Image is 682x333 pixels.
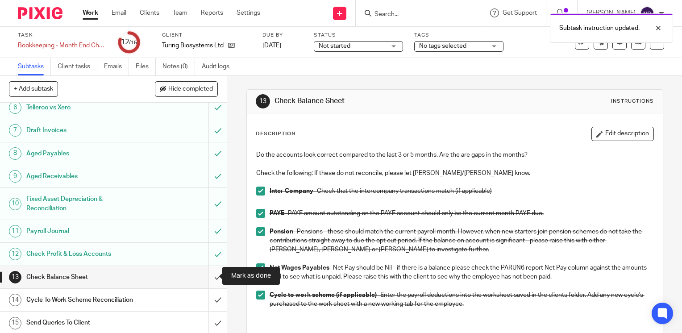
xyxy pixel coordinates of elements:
[270,227,653,254] p: - Pensions - these should match the current payroll month. However, when new starters join pensio...
[18,7,62,19] img: Pixie
[270,187,653,196] p: - Check that the intercompany transactions match (if applicable)
[256,169,653,178] p: Check the following: If these do not reconcile, please let [PERSON_NAME]/[PERSON_NAME] know.
[9,294,21,306] div: 14
[270,188,313,194] strong: Inter Company
[256,130,295,137] p: Description
[314,32,403,39] label: Status
[270,209,653,218] p: - PAYE amount outstanding on the PAYE account should only be the current month PAYE due.
[136,58,156,75] a: Files
[274,96,474,106] h1: Check Balance Sheet
[83,8,98,17] a: Work
[201,8,223,17] a: Reports
[270,292,377,298] strong: Cycle to work scheme (if applicable)
[9,81,58,96] button: + Add subtask
[270,263,653,282] p: - Net Pay should be Nil - if there is a balance please check the PARUN6 report Net Pay column aga...
[18,32,107,39] label: Task
[591,127,654,141] button: Edit description
[162,41,224,50] p: Turing Biosystems Ltd
[26,247,142,261] h1: Check Profit & Loss Accounts
[18,41,107,50] div: Bookkeeping - Month End Checks
[262,42,281,49] span: [DATE]
[26,293,142,307] h1: Cycle To Work Scheme Reconciliation
[611,98,654,105] div: Instructions
[270,210,284,216] strong: PAYE
[319,43,350,49] span: Not started
[104,58,129,75] a: Emails
[18,58,51,75] a: Subtasks
[26,124,142,137] h1: Draft Invoices
[9,271,21,283] div: 13
[9,248,21,260] div: 12
[162,58,195,75] a: Notes (0)
[640,6,654,21] img: svg%3E
[9,225,21,237] div: 11
[9,198,21,210] div: 10
[9,317,21,329] div: 15
[129,40,137,45] small: /15
[26,225,142,238] h1: Payroll Journal
[58,58,97,75] a: Client tasks
[9,101,21,114] div: 6
[26,271,142,284] h1: Check Balance Sheet
[162,32,251,39] label: Client
[26,147,142,160] h1: Aged Payables
[112,8,126,17] a: Email
[237,8,260,17] a: Settings
[173,8,187,17] a: Team
[26,192,142,215] h1: Fixed Asset Depreciation & Reconciliation
[419,43,466,49] span: No tags selected
[121,37,137,47] div: 12
[262,32,303,39] label: Due by
[26,316,142,329] h1: Send Queries To Client
[270,291,653,309] p: - Enter the payroll deductions into the worksheet saved in the clients folder. Add any new cycle'...
[256,94,270,108] div: 13
[26,101,142,114] h1: Telleroo vs Xero
[140,8,159,17] a: Clients
[270,229,293,235] strong: Pension
[168,86,213,93] span: Hide completed
[256,150,653,159] p: Do the accounts look correct compared to the last 3 or 5 months. Are the are gaps in the months?
[9,147,21,160] div: 8
[559,24,640,33] p: Subtask instruction updated.
[9,170,21,183] div: 9
[155,81,218,96] button: Hide completed
[202,58,236,75] a: Audit logs
[9,124,21,137] div: 7
[26,170,142,183] h1: Aged Receivables
[270,265,329,271] strong: Net Wages Payables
